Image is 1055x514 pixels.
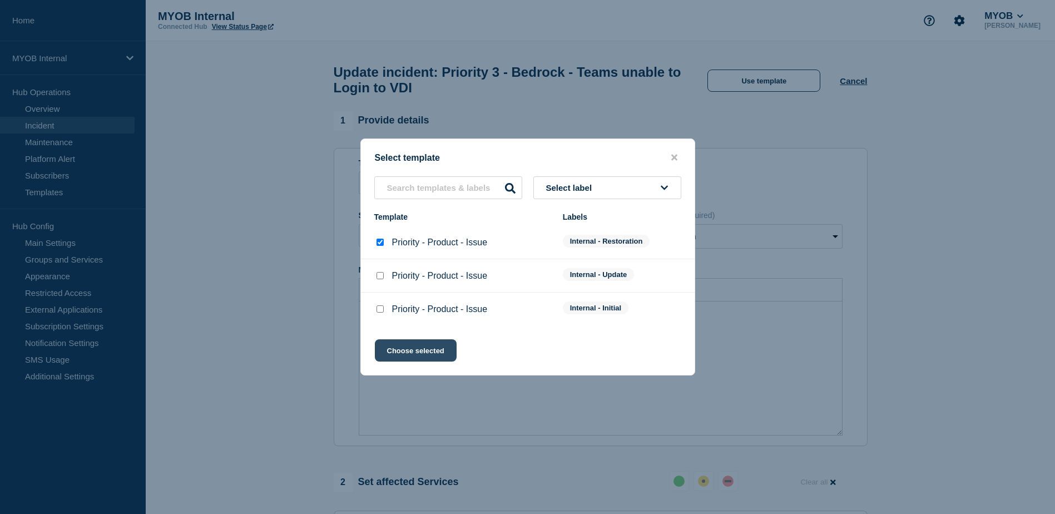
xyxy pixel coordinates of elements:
[668,152,681,163] button: close button
[377,272,384,279] input: Priority - Product - Issue checkbox
[375,339,457,362] button: Choose selected
[563,212,681,221] div: Labels
[563,235,650,248] span: Internal - Restoration
[392,271,488,281] p: Priority - Product - Issue
[377,239,384,246] input: Priority - Product - Issue checkbox
[563,268,635,281] span: Internal - Update
[546,183,597,192] span: Select label
[392,238,488,248] p: Priority - Product - Issue
[374,212,552,221] div: Template
[374,176,522,199] input: Search templates & labels
[533,176,681,199] button: Select label
[392,304,488,314] p: Priority - Product - Issue
[563,302,628,314] span: Internal - Initial
[361,152,695,163] div: Select template
[377,305,384,313] input: Priority - Product - Issue checkbox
